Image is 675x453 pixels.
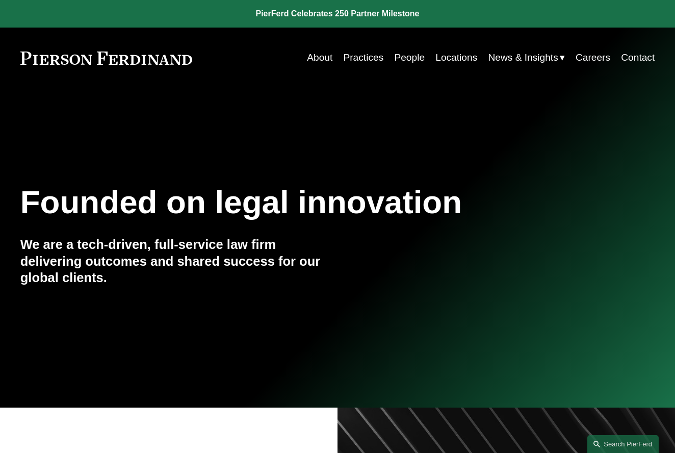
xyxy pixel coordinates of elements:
[576,48,610,67] a: Careers
[394,48,425,67] a: People
[488,48,564,67] a: folder dropdown
[621,48,655,67] a: Contact
[587,435,659,453] a: Search this site
[343,48,383,67] a: Practices
[20,236,337,286] h4: We are a tech-driven, full-service law firm delivering outcomes and shared success for our global...
[20,184,549,221] h1: Founded on legal innovation
[488,49,558,67] span: News & Insights
[435,48,477,67] a: Locations
[307,48,332,67] a: About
